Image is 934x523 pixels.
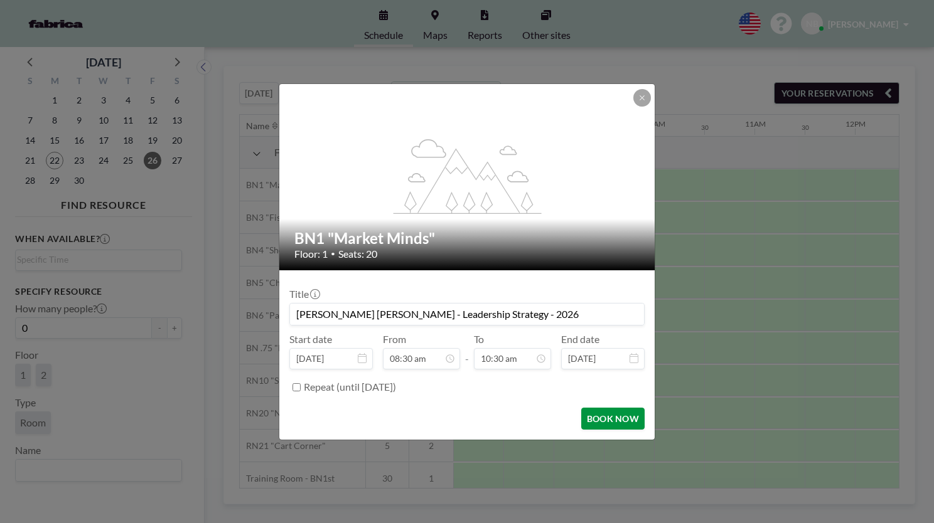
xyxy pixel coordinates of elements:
h2: BN1 "Market Minds" [294,229,641,248]
label: Repeat (until [DATE]) [304,381,396,393]
span: - [465,337,469,365]
label: End date [561,333,599,346]
input: Nicole's reservation [290,304,644,325]
label: To [474,333,484,346]
span: Floor: 1 [294,248,328,260]
label: Title [289,288,319,300]
label: From [383,333,406,346]
span: Seats: 20 [338,248,377,260]
label: Start date [289,333,332,346]
span: • [331,249,335,258]
button: BOOK NOW [581,408,645,430]
g: flex-grow: 1.2; [394,138,542,213]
